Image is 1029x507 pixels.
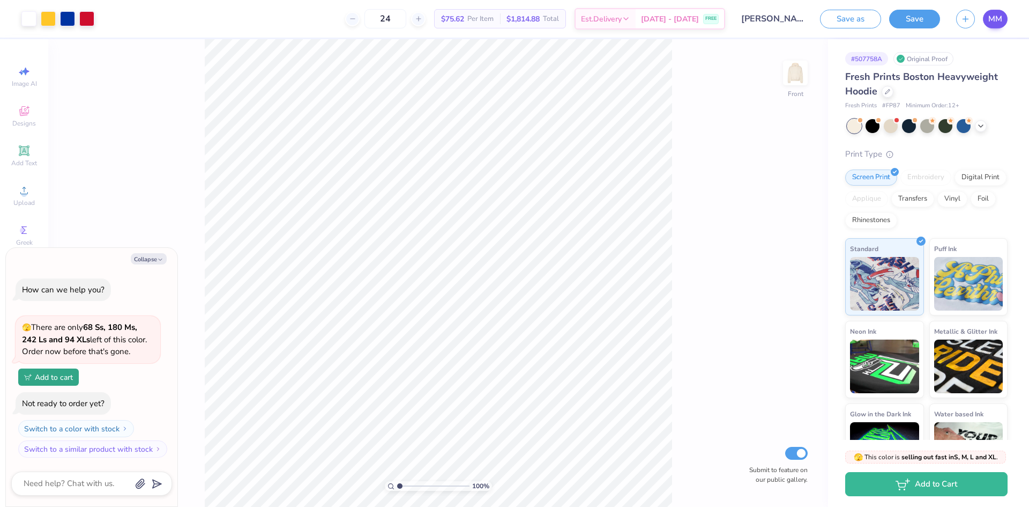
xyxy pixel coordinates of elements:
button: Add to Cart [845,472,1008,496]
span: Per Item [467,13,494,25]
div: Rhinestones [845,212,897,229]
span: $1,814.88 [506,13,540,25]
span: Add Text [11,159,37,167]
span: Minimum Order: 12 + [906,101,959,111]
div: Applique [845,191,888,207]
img: Water based Ink [934,422,1003,476]
span: Greek [16,238,33,247]
span: Water based Ink [934,408,983,420]
div: Screen Print [845,170,897,186]
span: Upload [13,199,35,207]
img: Add to cart [24,374,32,380]
div: Foil [971,191,996,207]
button: Switch to a similar product with stock [18,440,167,458]
img: Switch to a similar product with stock [155,446,161,452]
input: – – [364,9,406,28]
input: Untitled Design [733,8,812,30]
div: Original Proof [893,52,953,65]
img: Glow in the Dark Ink [850,422,919,476]
span: Designs [12,119,36,128]
img: Switch to a color with stock [122,425,128,432]
span: # FP87 [882,101,900,111]
span: MM [988,13,1002,25]
div: Front [788,89,803,99]
span: Fresh Prints [845,101,877,111]
span: [DATE] - [DATE] [641,13,699,25]
div: # 507758A [845,52,888,65]
span: This color is . [854,452,998,462]
img: Neon Ink [850,340,919,393]
button: Switch to a color with stock [18,420,134,437]
strong: 68 Ss, 180 Ms, 242 Ls and 94 XLs [22,322,137,345]
div: Transfers [891,191,934,207]
span: Total [543,13,559,25]
span: Neon Ink [850,326,876,337]
span: 100 % [472,481,489,491]
img: Standard [850,257,919,311]
span: 🫣 [22,322,31,333]
div: Digital Print [955,170,1006,186]
div: Not ready to order yet? [22,398,105,409]
button: Collapse [131,253,167,264]
span: There are only left of this color. Order now before that's gone. [22,322,147,357]
span: Standard [850,243,878,254]
div: Print Type [845,148,1008,160]
button: Add to cart [18,369,79,386]
a: MM [983,10,1008,28]
label: Submit to feature on our public gallery. [743,465,808,484]
img: Puff Ink [934,257,1003,311]
img: Metallic & Glitter Ink [934,340,1003,393]
span: FREE [705,15,717,23]
div: Embroidery [900,170,951,186]
img: Front [785,62,806,84]
span: Glow in the Dark Ink [850,408,911,420]
div: How can we help you? [22,284,105,295]
span: Metallic & Glitter Ink [934,326,997,337]
button: Save [889,10,940,28]
span: Est. Delivery [581,13,622,25]
strong: selling out fast in S, M, L and XL [901,453,996,461]
span: Fresh Prints Boston Heavyweight Hoodie [845,70,998,98]
span: Puff Ink [934,243,957,254]
button: Save as [820,10,881,28]
div: Vinyl [937,191,967,207]
span: 🫣 [854,452,863,462]
span: $75.62 [441,13,464,25]
span: Image AI [12,79,37,88]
